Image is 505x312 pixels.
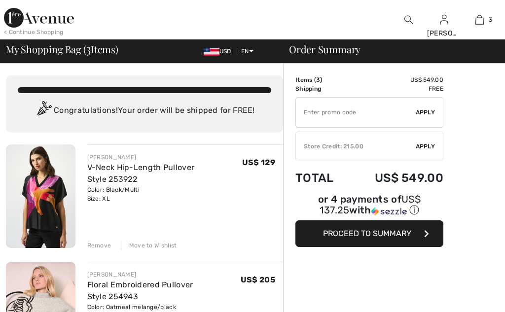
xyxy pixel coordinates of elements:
[87,241,111,250] div: Remove
[295,220,443,247] button: Proceed to Summary
[462,14,497,26] a: 3
[440,14,448,26] img: My Info
[295,161,348,195] td: Total
[440,15,448,24] a: Sign In
[371,207,407,216] img: Sezzle
[416,108,435,117] span: Apply
[204,48,219,56] img: US Dollar
[296,142,416,151] div: Store Credit: 215.00
[4,8,74,28] img: 1ère Avenue
[489,15,492,24] span: 3
[475,14,484,26] img: My Bag
[86,42,91,55] span: 3
[348,75,443,84] td: US$ 549.00
[87,270,241,279] div: [PERSON_NAME]
[416,142,435,151] span: Apply
[241,48,253,55] span: EN
[242,158,275,167] span: US$ 129
[295,195,443,217] div: or 4 payments of with
[87,163,195,184] a: V-Neck Hip-Length Pullover Style 253922
[4,28,64,36] div: < Continue Shopping
[87,280,193,301] a: Floral Embroidered Pullover Style 254943
[121,241,177,250] div: Move to Wishlist
[348,84,443,93] td: Free
[296,98,416,127] input: Promo code
[6,144,75,248] img: V-Neck Hip-Length Pullover Style 253922
[295,84,348,93] td: Shipping
[18,101,271,121] div: Congratulations! Your order will be shipped for FREE!
[6,44,118,54] span: My Shopping Bag ( Items)
[323,229,411,238] span: Proceed to Summary
[404,14,413,26] img: search the website
[320,193,421,216] span: US$ 137.25
[87,153,242,162] div: [PERSON_NAME]
[348,161,443,195] td: US$ 549.00
[427,28,462,38] div: [PERSON_NAME]
[87,185,242,203] div: Color: Black/Multi Size: XL
[277,44,499,54] div: Order Summary
[295,195,443,220] div: or 4 payments ofUS$ 137.25withSezzle Click to learn more about Sezzle
[34,101,54,121] img: Congratulation2.svg
[204,48,235,55] span: USD
[295,75,348,84] td: Items ( )
[316,76,320,83] span: 3
[241,275,275,284] span: US$ 205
